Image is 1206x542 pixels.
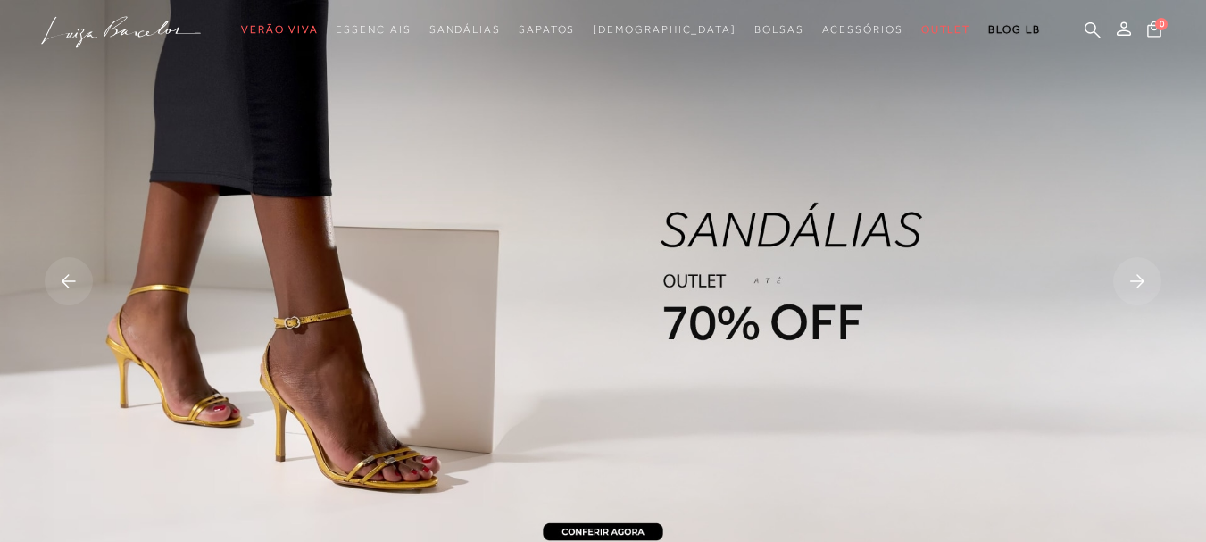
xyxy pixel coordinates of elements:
span: Sandálias [429,23,501,36]
a: categoryNavScreenReaderText [336,13,411,46]
a: BLOG LB [988,13,1040,46]
span: Acessórios [822,23,903,36]
a: categoryNavScreenReaderText [921,13,971,46]
span: BLOG LB [988,23,1040,36]
a: categoryNavScreenReaderText [241,13,318,46]
a: categoryNavScreenReaderText [519,13,575,46]
span: 0 [1155,18,1168,30]
span: Essenciais [336,23,411,36]
span: Outlet [921,23,971,36]
a: categoryNavScreenReaderText [429,13,501,46]
span: Verão Viva [241,23,318,36]
a: categoryNavScreenReaderText [822,13,903,46]
span: Bolsas [754,23,804,36]
a: categoryNavScreenReaderText [754,13,804,46]
span: Sapatos [519,23,575,36]
button: 0 [1142,20,1167,44]
span: [DEMOGRAPHIC_DATA] [593,23,736,36]
a: noSubCategoriesText [593,13,736,46]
